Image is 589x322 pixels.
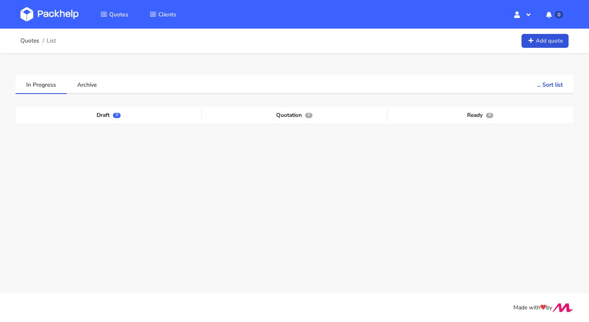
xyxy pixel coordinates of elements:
a: Archive [67,75,108,93]
span: 0 [305,113,312,118]
button: ... Sort list [526,75,573,93]
div: Draft [16,109,202,121]
nav: breadcrumb [20,33,56,49]
img: Dashboard [20,7,79,22]
a: Quotes [91,7,138,22]
span: List [47,38,56,44]
a: Clients [140,7,186,22]
span: Quotes [109,11,128,18]
div: Quotation [202,109,387,121]
a: In Progress [16,75,67,93]
div: Ready [387,109,573,121]
button: 0 [540,7,569,22]
a: Add quote [522,34,569,48]
img: Move Closer [552,303,573,312]
span: Clients [158,11,176,18]
div: Made with by [10,303,579,313]
a: Quotes [20,38,39,44]
span: 0 [486,113,493,118]
span: 0 [555,11,563,18]
span: 0 [113,113,120,118]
